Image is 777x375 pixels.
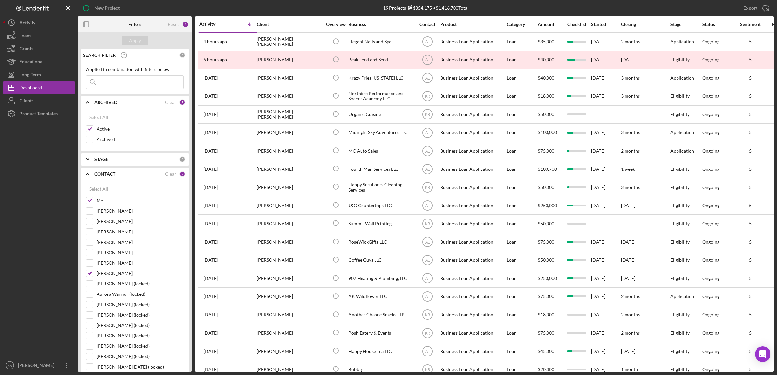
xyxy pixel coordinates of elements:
[349,22,414,27] div: Business
[3,94,75,107] a: Clients
[538,294,554,299] span: $75,000
[538,203,557,208] span: $250,000
[670,33,702,50] div: Application
[507,343,537,360] div: Loan
[425,331,430,335] text: KR
[425,167,430,171] text: AL
[702,312,719,317] div: Ongoing
[702,185,719,190] div: Ongoing
[538,111,554,117] span: $50,000
[702,94,719,99] div: Ongoing
[440,270,505,287] div: Business Loan Application
[199,21,228,27] div: Activity
[165,171,176,177] div: Clear
[86,182,112,195] button: Select All
[734,130,767,135] div: 5
[129,36,141,45] div: Apply
[16,359,59,373] div: [PERSON_NAME]
[507,22,537,27] div: Category
[670,270,702,287] div: Eligibility
[97,197,184,204] label: Me
[440,324,505,342] div: Business Loan Application
[538,93,554,99] span: $18,000
[440,160,505,178] div: Business Loan Application
[349,33,414,50] div: Elegant Nails and Spa
[349,179,414,196] div: Happy Scrubbers Cleaning Services
[507,51,537,69] div: Loan
[734,185,767,190] div: 5
[204,75,218,81] time: 2025-10-14 21:37
[3,68,75,81] a: Long-Term
[440,197,505,214] div: Business Loan Application
[204,57,227,62] time: 2025-10-15 16:26
[591,179,620,196] div: [DATE]
[425,58,430,62] text: AL
[349,160,414,178] div: Fourth Man Services LLC
[425,203,430,208] text: AL
[3,55,75,68] a: Educational
[670,142,702,159] div: Application
[507,306,537,323] div: Loan
[257,233,322,251] div: [PERSON_NAME]
[734,148,767,154] div: 5
[734,331,767,336] div: 5
[591,51,620,69] div: [DATE]
[3,16,75,29] a: Activity
[734,349,767,354] div: 5
[538,239,554,244] span: $75,000
[94,100,117,105] b: ARCHIVED
[702,257,719,263] div: Ongoing
[440,142,505,159] div: Business Loan Application
[204,257,218,263] time: 2025-09-24 18:31
[702,148,719,154] div: Ongoing
[257,69,322,87] div: [PERSON_NAME]
[621,257,635,263] time: [DATE]
[591,306,620,323] div: [DATE]
[734,221,767,226] div: 5
[591,288,620,305] div: [DATE]
[440,179,505,196] div: Business Loan Application
[737,2,774,15] button: Export
[440,288,505,305] div: Business Loan Application
[415,22,440,27] div: Contact
[349,197,414,214] div: J&G Countertops LLC
[204,312,218,317] time: 2025-09-18 23:11
[591,22,620,27] div: Started
[755,346,770,362] div: Open Intercom Messenger
[3,81,75,94] a: Dashboard
[702,331,719,336] div: Ongoing
[507,142,537,159] div: Loan
[97,249,184,256] label: [PERSON_NAME]
[257,51,322,69] div: [PERSON_NAME]
[86,111,112,124] button: Select All
[97,208,184,214] label: [PERSON_NAME]
[538,184,554,190] span: $50,000
[702,203,719,208] div: Ongoing
[734,75,767,81] div: 5
[204,148,218,154] time: 2025-10-08 22:47
[591,160,620,178] div: [DATE]
[257,106,322,123] div: [PERSON_NAME] [PERSON_NAME]
[257,22,322,27] div: Client
[204,331,218,336] time: 2025-09-17 21:45
[702,167,719,172] div: Ongoing
[507,88,537,105] div: Loan
[702,39,719,44] div: Ongoing
[621,75,640,81] time: 3 months
[349,106,414,123] div: Organic Cuisine
[3,29,75,42] a: Loans
[3,42,75,55] button: Grants
[257,324,322,342] div: [PERSON_NAME]
[425,276,430,281] text: AL
[3,107,75,120] a: Product Templates
[670,179,702,196] div: Eligibility
[670,51,702,69] div: Eligibility
[349,252,414,269] div: Coffee Guys LLC
[670,22,702,27] div: Stage
[83,53,116,58] b: SEARCH FILTER
[257,160,322,178] div: [PERSON_NAME]
[440,51,505,69] div: Business Loan Application
[538,257,554,263] span: $50,000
